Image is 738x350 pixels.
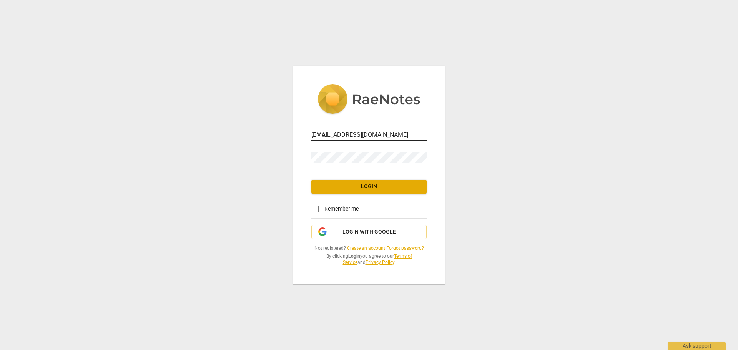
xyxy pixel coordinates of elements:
[317,84,421,116] img: 5ac2273c67554f335776073100b6d88f.svg
[386,245,424,251] a: Forgot password?
[311,253,427,266] span: By clicking you agree to our and .
[311,245,427,252] span: Not registered? |
[343,254,412,265] a: Terms of Service
[342,228,396,236] span: Login with Google
[324,205,359,213] span: Remember me
[348,254,360,259] b: Login
[311,225,427,239] button: Login with Google
[311,180,427,194] button: Login
[317,183,421,191] span: Login
[366,260,394,265] a: Privacy Policy
[668,342,726,350] div: Ask support
[347,245,385,251] a: Create an account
